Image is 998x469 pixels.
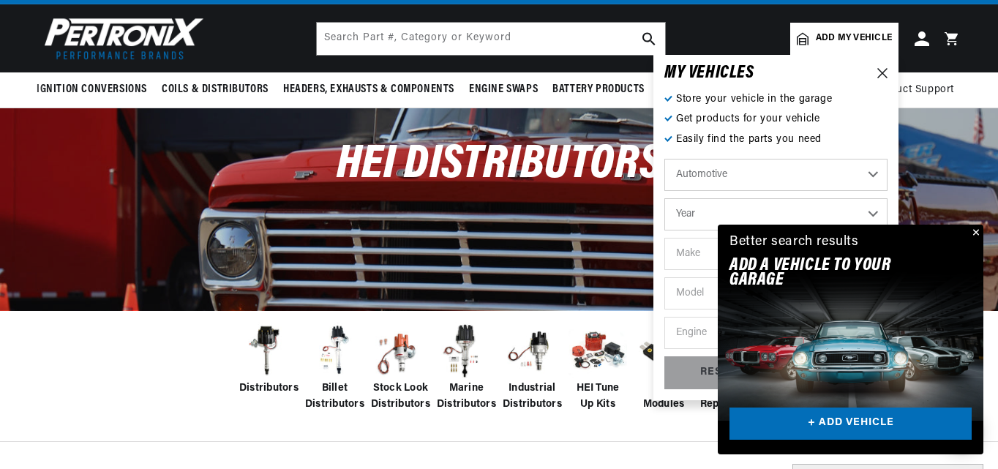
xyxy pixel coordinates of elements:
span: Add my vehicle [816,31,892,45]
span: Stock Look Distributors [371,380,430,413]
select: Make [664,238,888,270]
a: HEI Tune Up Kits HEI Tune Up Kits [569,322,627,413]
summary: Headers, Exhausts & Components [276,72,462,107]
a: Distributors Distributors [239,322,298,397]
a: Add my vehicle [790,23,898,55]
span: Product Support [873,82,954,98]
span: Coils & Distributors [162,82,269,97]
span: Headers, Exhausts & Components [283,82,454,97]
a: Stock Look Distributors Stock Look Distributors [371,322,429,413]
a: Industrial Distributors Industrial Distributors [503,322,561,413]
select: Engine [664,317,888,349]
button: search button [633,23,665,55]
summary: Product Support [873,72,961,108]
a: HEI Modules HEI Modules [634,322,693,413]
summary: Engine Swaps [462,72,545,107]
img: HEI Tune Up Kits [569,322,627,380]
h6: MY VEHICLE S [664,66,754,80]
select: Ride Type [664,159,888,191]
img: Billet Distributors [305,322,364,380]
img: Stock Look Distributors [371,322,429,380]
select: Model [664,277,888,309]
summary: Spark Plug Wires [652,72,756,107]
span: Marine Distributors [437,380,496,413]
a: + ADD VEHICLE [729,408,972,440]
a: Billet Distributors Billet Distributors [305,322,364,413]
span: HEI Tune Up Kits [569,380,627,413]
p: Get products for your vehicle [664,111,888,127]
img: Industrial Distributors [503,322,561,380]
img: HEI Modules [634,322,693,380]
span: Distributors [239,380,299,397]
summary: Coils & Distributors [154,72,276,107]
summary: Ignition Conversions [37,72,154,107]
input: Search Part #, Category or Keyword [317,23,665,55]
button: Close [966,225,983,242]
p: Easily find the parts you need [664,132,888,148]
span: HEI Modules [634,380,693,413]
span: Ignition Conversions [37,82,147,97]
img: Marine Distributors [437,322,495,380]
span: Industrial Distributors [503,380,562,413]
div: Better search results [729,232,859,253]
div: RESET [664,356,773,389]
span: Billet Distributors [305,380,364,413]
h2: Add A VEHICLE to your garage [729,258,935,288]
span: HEI Distributors [337,141,662,189]
span: Battery Products [552,82,645,97]
span: Engine Swaps [469,82,538,97]
p: Store your vehicle in the garage [664,91,888,108]
img: Distributors [239,322,298,380]
a: Marine Distributors Marine Distributors [437,322,495,413]
select: Year [664,198,888,230]
summary: Battery Products [545,72,652,107]
img: Pertronix [37,13,205,64]
span: Distributor Replacement Parts [700,380,765,429]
